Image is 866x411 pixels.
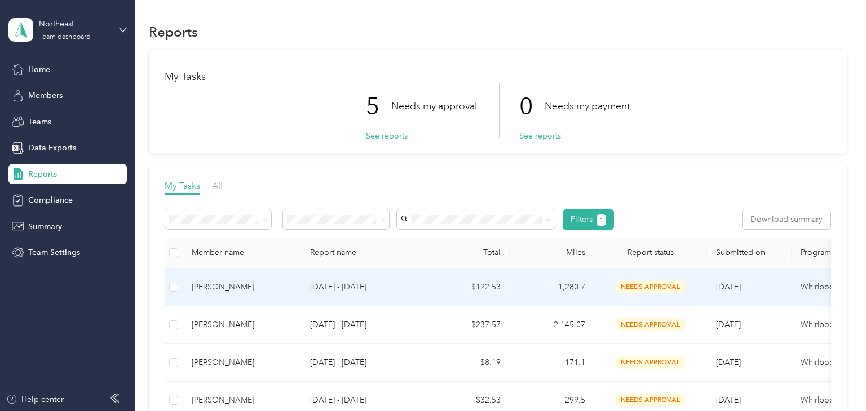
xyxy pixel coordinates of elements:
[366,130,408,142] button: See reports
[212,180,223,191] span: All
[310,356,416,369] p: [DATE] - [DATE]
[510,269,594,306] td: 1,280.7
[425,269,510,306] td: $122.53
[716,320,741,329] span: [DATE]
[28,64,50,75] span: Home
[192,394,292,406] div: [PERSON_NAME]
[743,209,830,229] button: Download summary
[28,142,76,154] span: Data Exports
[165,180,200,191] span: My Tasks
[519,130,561,142] button: See reports
[28,90,63,101] span: Members
[165,71,831,83] h1: My Tasks
[716,358,741,367] span: [DATE]
[183,238,301,269] th: Member name
[615,318,686,331] span: needs approval
[600,215,603,225] span: 1
[603,248,698,257] span: Report status
[301,238,425,269] th: Report name
[707,238,792,269] th: Submitted on
[803,348,866,411] iframe: Everlance-gr Chat Button Frame
[28,168,57,180] span: Reports
[366,83,391,130] p: 5
[597,214,606,226] button: 1
[6,394,64,405] button: Help center
[192,248,292,257] div: Member name
[545,99,630,113] p: Needs my payment
[28,247,80,258] span: Team Settings
[615,356,686,369] span: needs approval
[615,394,686,406] span: needs approval
[28,116,51,128] span: Teams
[519,248,585,257] div: Miles
[425,306,510,344] td: $237.57
[310,281,416,293] p: [DATE] - [DATE]
[28,221,62,233] span: Summary
[39,34,91,41] div: Team dashboard
[510,306,594,344] td: 2,145.07
[425,344,510,382] td: $8.19
[192,356,292,369] div: [PERSON_NAME]
[192,319,292,331] div: [PERSON_NAME]
[716,395,741,405] span: [DATE]
[434,248,501,257] div: Total
[716,282,741,292] span: [DATE]
[192,281,292,293] div: [PERSON_NAME]
[149,26,198,38] h1: Reports
[519,83,545,130] p: 0
[615,280,686,293] span: needs approval
[39,18,109,30] div: Northeast
[28,194,73,206] span: Compliance
[310,394,416,406] p: [DATE] - [DATE]
[510,344,594,382] td: 171.1
[391,99,477,113] p: Needs my approval
[310,319,416,331] p: [DATE] - [DATE]
[563,209,614,230] button: Filters1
